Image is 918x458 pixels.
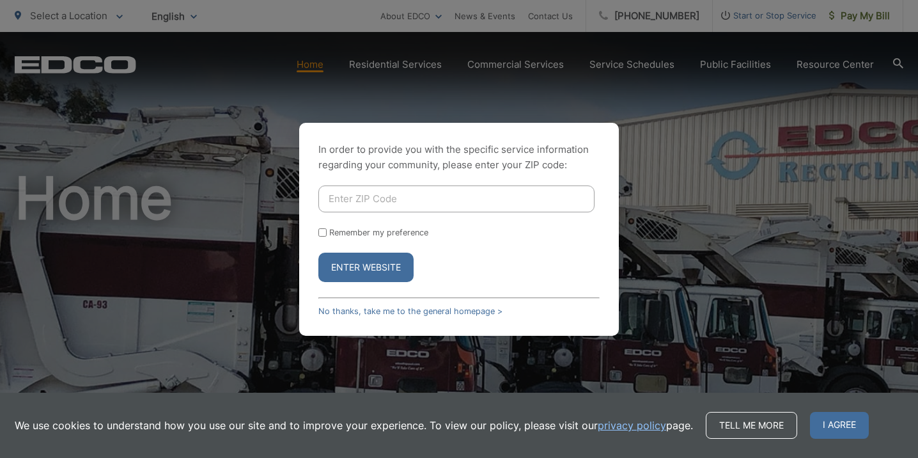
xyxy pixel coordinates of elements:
[810,412,869,439] span: I agree
[318,306,502,316] a: No thanks, take me to the general homepage >
[15,418,693,433] p: We use cookies to understand how you use our site and to improve your experience. To view our pol...
[598,418,666,433] a: privacy policy
[706,412,797,439] a: Tell me more
[318,186,595,212] input: Enter ZIP Code
[318,253,414,282] button: Enter Website
[318,142,600,173] p: In order to provide you with the specific service information regarding your community, please en...
[329,228,428,237] label: Remember my preference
